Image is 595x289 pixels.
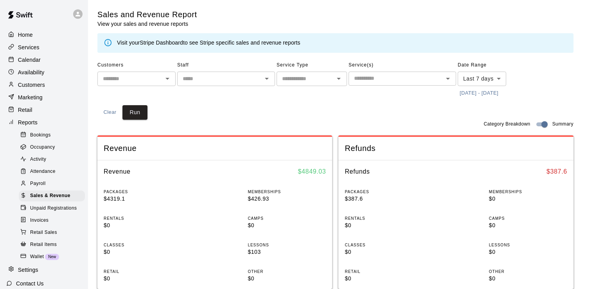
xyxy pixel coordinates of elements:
[6,29,82,41] a: Home
[19,154,88,166] a: Activity
[6,92,82,103] a: Marketing
[489,195,567,203] p: $0
[162,73,173,84] button: Open
[19,190,85,201] div: Sales & Revenue
[345,275,423,283] p: $0
[248,242,326,248] p: LESSONS
[6,66,82,78] a: Availability
[19,178,88,190] a: Payroll
[104,143,326,154] span: Revenue
[248,248,326,256] p: $103
[261,73,272,84] button: Open
[30,229,57,237] span: Retail Sales
[104,189,182,195] p: PACKAGES
[19,130,85,141] div: Bookings
[104,275,182,283] p: $0
[18,43,40,51] p: Services
[489,275,567,283] p: $0
[345,195,423,203] p: $387.6
[104,242,182,248] p: CLASSES
[19,239,85,250] div: Retail Items
[6,41,82,53] a: Services
[248,221,326,230] p: $0
[19,203,85,214] div: Unpaid Registrations
[30,253,44,261] span: Wallet
[97,20,197,28] p: View your sales and revenue reports
[30,192,70,200] span: Sales & Revenue
[345,143,567,154] span: Refunds
[97,9,197,20] h5: Sales and Revenue Report
[345,189,423,195] p: PACKAGES
[30,180,45,188] span: Payroll
[345,269,423,275] p: RETAIL
[19,190,88,202] a: Sales & Revenue
[30,168,56,176] span: Attendance
[484,120,530,128] span: Category Breakdown
[19,226,88,239] a: Retail Sales
[16,280,44,287] p: Contact Us
[117,39,300,47] div: Visit your to see Stripe specific sales and revenue reports
[104,269,182,275] p: RETAIL
[345,215,423,221] p: RENTALS
[458,87,500,99] button: [DATE] - [DATE]
[248,269,326,275] p: OTHER
[30,131,51,139] span: Bookings
[104,221,182,230] p: $0
[489,248,567,256] p: $0
[30,156,46,163] span: Activity
[442,73,453,84] button: Open
[458,72,506,86] div: Last 7 days
[104,215,182,221] p: RENTALS
[19,142,85,153] div: Occupancy
[6,79,82,91] a: Customers
[6,117,82,128] div: Reports
[19,154,85,165] div: Activity
[489,269,567,275] p: OTHER
[18,93,43,101] p: Marketing
[345,221,423,230] p: $0
[18,266,38,274] p: Settings
[489,221,567,230] p: $0
[6,104,82,116] a: Retail
[489,189,567,195] p: MEMBERSHIPS
[248,215,326,221] p: CAMPS
[18,118,38,126] p: Reports
[18,68,45,76] p: Availability
[30,205,77,212] span: Unpaid Registrations
[248,275,326,283] p: $0
[19,141,88,153] a: Occupancy
[19,227,85,238] div: Retail Sales
[30,144,55,151] span: Occupancy
[489,242,567,248] p: LESSONS
[458,59,526,72] span: Date Range
[122,105,147,120] button: Run
[104,248,182,256] p: $0
[97,105,122,120] button: Clear
[298,167,326,177] h6: $ 4849.03
[30,241,57,249] span: Retail Items
[552,120,573,128] span: Summary
[6,54,82,66] a: Calendar
[19,166,85,177] div: Attendance
[140,39,183,46] a: Stripe Dashboard
[345,248,423,256] p: $0
[333,73,344,84] button: Open
[45,255,59,259] span: New
[177,59,275,72] span: Staff
[104,167,131,177] h6: Revenue
[19,251,88,263] a: WalletNew
[18,106,32,114] p: Retail
[19,214,88,226] a: Invoices
[6,264,82,276] div: Settings
[19,251,85,262] div: WalletNew
[345,242,423,248] p: CLASSES
[19,166,88,178] a: Attendance
[19,202,88,214] a: Unpaid Registrations
[349,59,456,72] span: Service(s)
